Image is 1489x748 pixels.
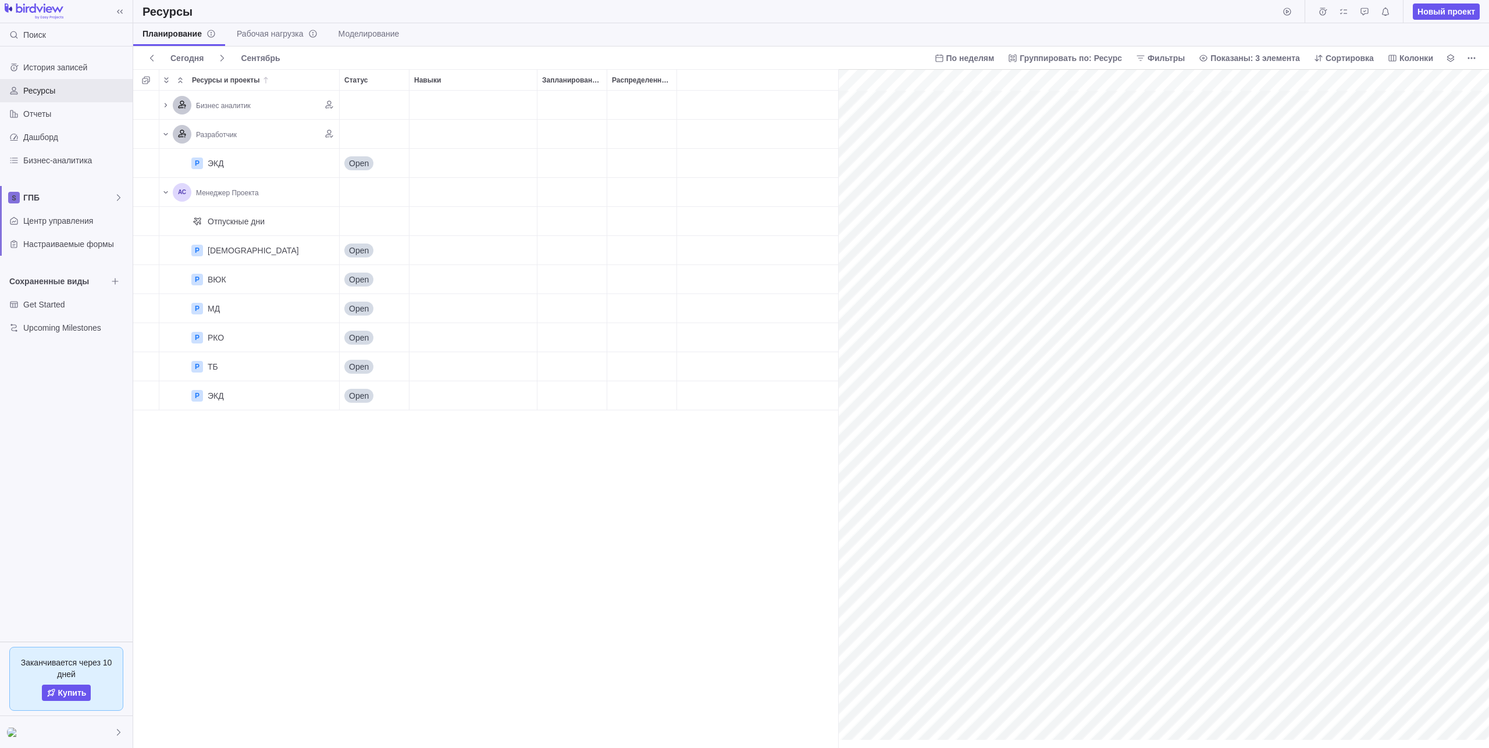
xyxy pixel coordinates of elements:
[607,120,677,149] div: Распределенные часы
[1003,50,1127,66] span: Группировать по: Ресурс
[23,192,114,203] span: ГПБ
[159,207,340,236] div: Ресурсы и проекты
[1383,50,1438,66] span: Колонки
[409,178,537,207] div: Навыки
[537,120,607,149] div: Запланированные часы
[208,158,224,169] div: ЭКД
[340,265,409,294] div: Статус
[349,158,369,169] span: Open
[1335,3,1352,20] span: Мои задачи
[340,294,409,323] div: Статус
[537,381,607,410] div: Запланированные часы
[23,299,128,310] span: Get Started
[409,352,537,381] div: Навыки
[537,236,607,265] div: Запланированные часы
[1279,3,1295,20] span: Запустить таймер
[23,155,128,166] span: Бизнес-аналитика
[414,74,441,86] span: Навыки
[159,120,340,149] div: Ресурсы и проекты
[1463,50,1480,66] span: Больше действий
[340,352,409,381] div: Статус
[5,3,63,20] img: logo
[537,265,607,294] div: Запланированные часы
[1356,3,1373,20] span: Запросы на согласование
[159,323,340,352] div: Ресурсы и проекты
[607,236,677,265] div: Распределенные часы
[1315,9,1331,18] a: Тайм-логи
[537,70,607,90] div: Запланированные часы
[208,390,224,402] div: ЭКД
[191,303,203,314] div: P
[542,74,602,86] span: Запланированные часы
[409,265,537,294] div: Навыки
[159,91,340,120] div: Ресурсы и проекты
[607,178,677,207] div: Распределенные часы
[191,390,203,402] div: P
[607,352,677,381] div: Распределенные часы
[191,245,203,256] div: P
[1356,9,1373,18] a: Запросы на согласование
[196,102,251,110] span: Бизнес аналитик
[607,381,677,410] div: Распределенные часы
[173,72,187,88] span: Свернуть
[349,303,369,314] span: Open
[349,332,369,343] span: Open
[159,236,340,265] div: Ресурсы и проекты
[339,28,400,40] span: Моделирование
[58,687,87,699] span: Купить
[1315,3,1331,20] span: Тайм-логи
[196,189,259,197] span: Менеджер Проекта
[159,294,340,323] div: Ресурсы и проекты
[138,72,154,88] span: Режим выбора
[196,99,251,111] a: Бизнес аналитик
[191,158,203,169] div: P
[340,120,409,149] div: Статус
[170,52,204,64] span: Сегодня
[1377,3,1394,20] span: Уведомления
[537,91,607,120] div: Запланированные часы
[344,74,368,86] span: Статус
[133,23,225,46] a: Планированиеinfo-description
[206,29,216,38] svg: info-description
[537,294,607,323] div: Запланированные часы
[208,245,299,256] div: БО
[607,91,677,120] div: Распределенные часы
[1377,9,1394,18] a: Уведомления
[340,70,409,90] div: Статус
[187,70,339,90] div: Ресурсы и проекты
[946,52,995,64] span: По неделям
[1449,708,1477,736] iframe: Intercom live chat
[196,131,237,139] span: Разработчик
[227,23,327,46] a: Рабочая нагрузкаinfo-description
[208,361,218,373] div: ТБ
[191,274,203,285] div: P
[107,273,123,289] span: Посмотреть все виды
[1148,52,1185,64] span: Фильтры
[208,274,226,285] div: ВЮК
[340,381,409,410] div: Статус
[208,332,224,343] div: РКО
[409,149,537,178] div: Навыки
[23,108,128,120] span: Отчеты
[308,29,318,38] svg: info-description
[340,323,409,352] div: Статус
[159,178,340,207] div: Ресурсы и проекты
[349,361,369,373] span: Open
[7,725,21,739] div: Антон Стуклов
[192,74,259,86] span: Ресурсы и проекты
[409,323,537,352] div: Навыки
[1335,9,1352,18] a: Мои задачи
[196,187,259,198] a: Менеджер Проекта
[159,72,173,88] span: Развернуть
[208,216,265,227] span: Отпускные дни
[143,3,193,20] h2: Ресурсы
[409,207,537,236] div: Навыки
[23,322,128,334] span: Upcoming Milestones
[1442,50,1459,66] span: Легенда
[23,85,128,96] span: Ресурсы
[191,332,203,343] div: P
[409,70,537,90] div: Навыки
[1417,6,1475,17] span: Новый проект
[409,91,537,120] div: Навыки
[143,28,216,40] span: Планирование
